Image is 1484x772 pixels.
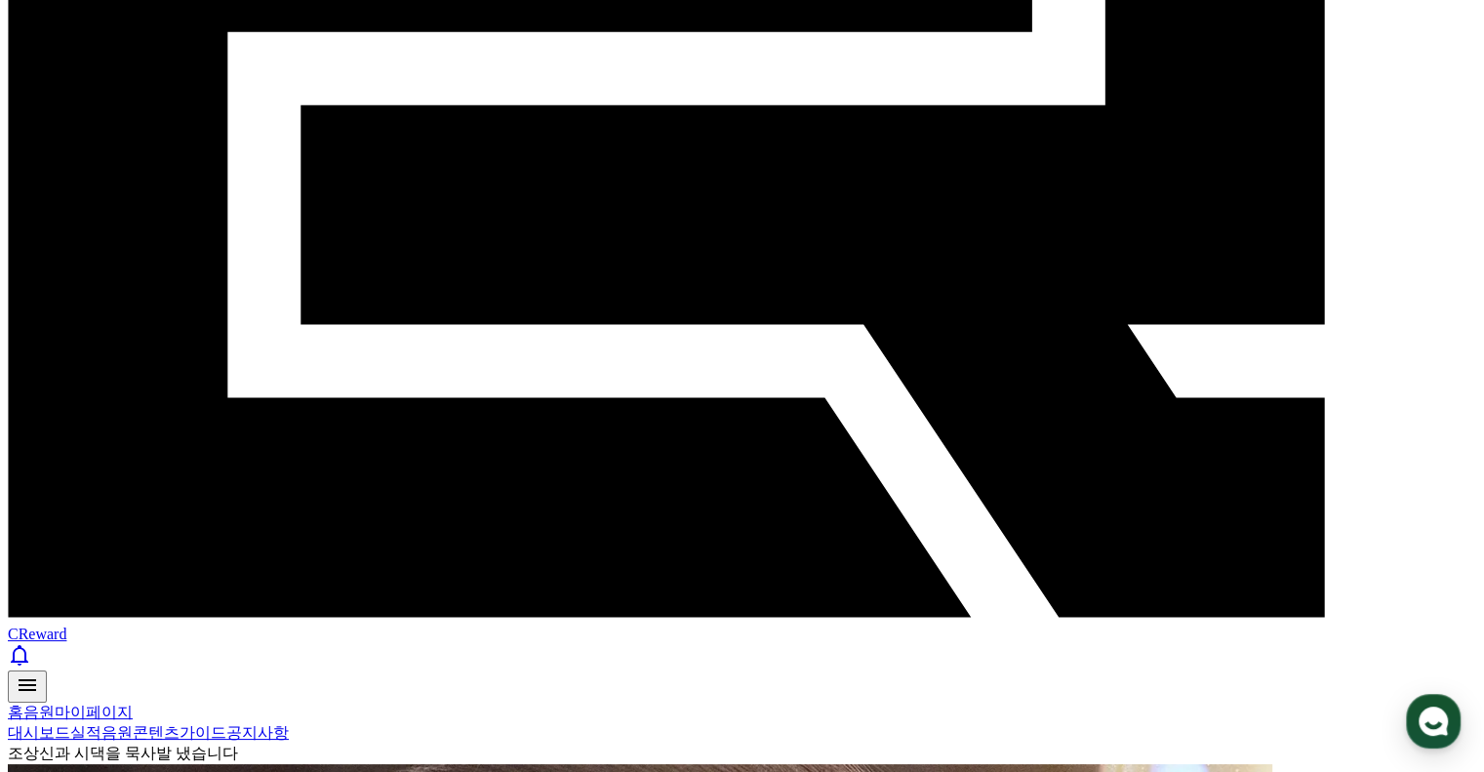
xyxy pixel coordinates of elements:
[8,744,1476,764] div: 조상신과 시댁을 묵사발 냈습니다
[101,724,133,741] a: 음원
[252,610,375,659] a: 설정
[23,704,55,720] a: 음원
[180,724,226,741] a: 가이드
[8,704,23,720] a: 홈
[8,626,66,642] span: CReward
[8,608,1476,642] a: CReward
[8,724,70,741] a: 대시보드
[70,724,101,741] a: 실적
[61,639,73,655] span: 홈
[179,640,202,656] span: 대화
[55,704,133,720] a: 마이페이지
[133,724,180,741] a: 콘텐츠
[301,639,325,655] span: 설정
[226,724,289,741] a: 공지사항
[6,610,129,659] a: 홈
[129,610,252,659] a: 대화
